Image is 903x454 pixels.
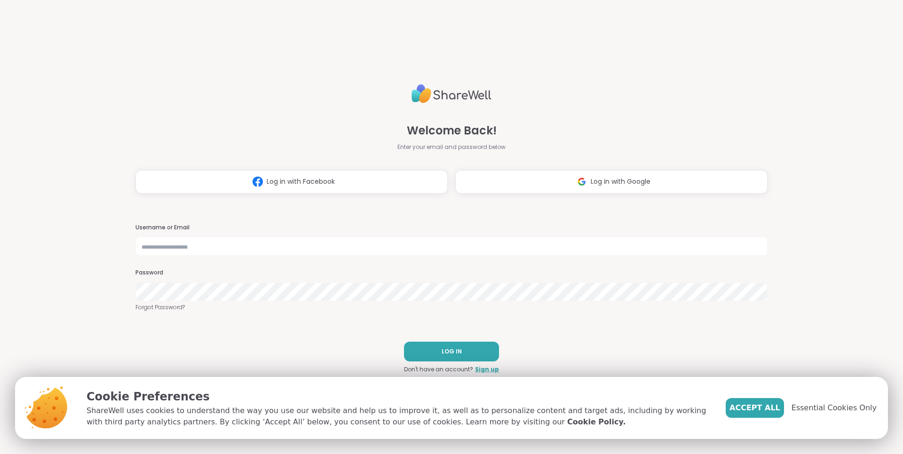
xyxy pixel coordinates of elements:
[573,173,591,190] img: ShareWell Logomark
[135,303,768,312] a: Forgot Password?
[475,365,499,374] a: Sign up
[792,402,877,414] span: Essential Cookies Only
[87,388,711,405] p: Cookie Preferences
[442,347,462,356] span: LOG IN
[591,177,650,187] span: Log in with Google
[455,170,768,194] button: Log in with Google
[412,80,491,107] img: ShareWell Logo
[726,398,784,418] button: Accept All
[567,416,626,428] a: Cookie Policy.
[135,170,448,194] button: Log in with Facebook
[267,177,335,187] span: Log in with Facebook
[87,405,711,428] p: ShareWell uses cookies to understand the way you use our website and help us to improve it, as we...
[404,365,473,374] span: Don't have an account?
[407,122,497,139] span: Welcome Back!
[404,342,499,361] button: LOG IN
[135,224,768,232] h3: Username or Email
[729,402,780,414] span: Accept All
[249,173,267,190] img: ShareWell Logomark
[397,143,506,151] span: Enter your email and password below
[135,269,768,277] h3: Password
